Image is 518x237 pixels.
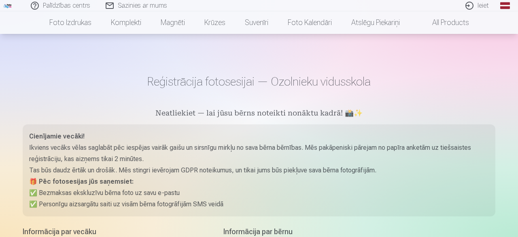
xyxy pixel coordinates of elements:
a: Suvenīri [235,11,278,34]
h5: Neatliekiet — lai jūsu bērns noteikti nonāktu kadrā! 📸✨ [23,108,495,120]
p: ✅ Bezmaksas ekskluzīvu bērna foto uz savu e-pastu [29,187,489,199]
a: Krūzes [195,11,235,34]
a: Magnēti [151,11,195,34]
p: ✅ Personīgu aizsargātu saiti uz visām bērna fotogrāfijām SMS veidā [29,199,489,210]
img: /fa1 [3,3,12,8]
p: Ikviens vecāks vēlas saglabāt pēc iespējas vairāk gaišu un sirsnīgu mirkļu no sava bērna bērnības... [29,142,489,165]
strong: Cienījamie vecāki! [29,132,85,140]
h1: Reģistrācija fotosesijai — Ozolnieku vidusskola [23,74,495,89]
a: Foto izdrukas [40,11,101,34]
a: Komplekti [101,11,151,34]
a: Atslēgu piekariņi [342,11,410,34]
a: All products [410,11,479,34]
strong: 🎁 Pēc fotosesijas jūs saņemsiet: [29,178,134,185]
a: Foto kalendāri [278,11,342,34]
p: Tas būs daudz ērtāk un drošāk. Mēs stingri ievērojam GDPR noteikumus, un tikai jums būs piekļuve ... [29,165,489,176]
